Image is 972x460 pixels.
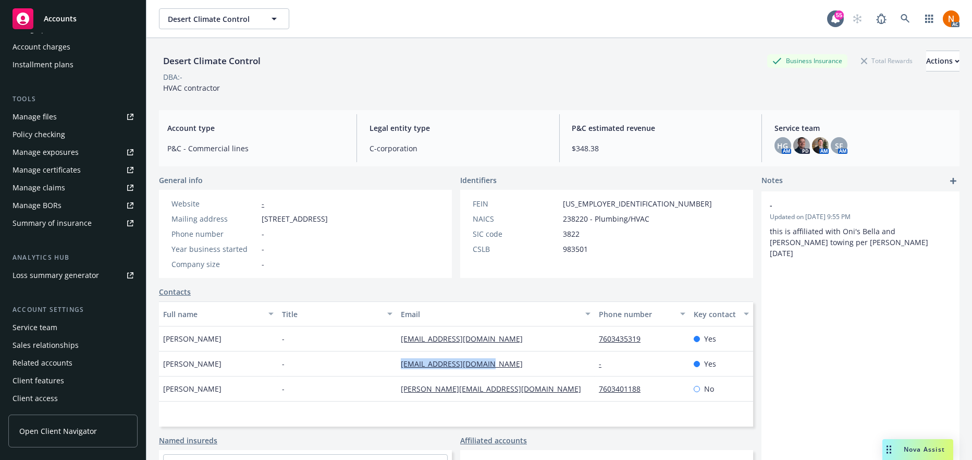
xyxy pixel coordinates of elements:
button: Nova Assist [882,439,953,460]
span: SF [835,140,843,151]
span: $348.38 [572,143,749,154]
div: Full name [163,309,262,320]
div: Account charges [13,39,70,55]
div: CSLB [473,244,559,255]
span: HVAC contractor [163,83,220,93]
div: Related accounts [13,355,72,371]
div: Website [171,198,257,209]
div: Sales relationships [13,337,79,354]
a: Contacts [159,286,191,297]
a: [EMAIL_ADDRESS][DOMAIN_NAME] [401,359,531,369]
a: Client access [8,390,138,407]
a: Affiliated accounts [460,435,527,446]
a: Accounts [8,4,138,33]
span: Identifiers [460,175,497,186]
div: Service team [13,319,57,336]
span: [US_EMPLOYER_IDENTIFICATION_NUMBER] [563,198,712,209]
a: Summary of insurance [8,215,138,232]
button: Key contact [690,301,753,326]
span: - [282,333,285,344]
div: Business Insurance [767,54,847,67]
div: Total Rewards [856,54,918,67]
a: 7603401188 [599,384,649,394]
span: 983501 [563,244,588,255]
div: Desert Climate Control [159,54,265,68]
a: Client features [8,372,138,389]
div: Drag to move [882,439,895,460]
div: FEIN [473,198,559,209]
div: Installment plans [13,56,73,73]
img: photo [812,137,829,154]
span: - [262,244,264,255]
span: C-corporation [370,143,546,154]
a: Named insureds [159,435,217,446]
div: Manage claims [13,179,65,196]
a: Report a Bug [871,8,892,29]
span: Accounts [44,15,77,23]
div: Client features [13,372,64,389]
span: - [282,383,285,394]
a: [PERSON_NAME][EMAIL_ADDRESS][DOMAIN_NAME] [401,384,589,394]
a: [EMAIL_ADDRESS][DOMAIN_NAME] [401,334,531,344]
div: Manage certificates [13,162,81,178]
span: - [282,358,285,369]
a: Manage claims [8,179,138,196]
span: [PERSON_NAME] [163,358,222,369]
a: Account charges [8,39,138,55]
span: this is affiliated with Oni's Bella and [PERSON_NAME] towing per [PERSON_NAME] [DATE] [770,226,930,258]
span: P&C estimated revenue [572,123,749,134]
div: Policy checking [13,126,65,143]
button: Actions [926,51,959,71]
span: P&C - Commercial lines [167,143,344,154]
span: HG [777,140,788,151]
button: Phone number [595,301,690,326]
span: - [262,259,264,270]
span: [STREET_ADDRESS] [262,213,328,224]
span: - [770,200,924,211]
span: Desert Climate Control [168,14,258,25]
span: Service team [774,123,951,134]
div: Manage files [13,108,57,125]
span: Yes [704,358,716,369]
button: Title [278,301,397,326]
button: Full name [159,301,278,326]
span: Open Client Navigator [19,426,97,437]
div: DBA: - [163,71,182,82]
div: Tools [8,94,138,104]
span: [PERSON_NAME] [163,383,222,394]
a: Start snowing [847,8,868,29]
a: Sales relationships [8,337,138,354]
a: - [599,359,610,369]
button: Email [397,301,595,326]
div: SIC code [473,228,559,239]
a: Manage exposures [8,144,138,161]
div: Email [401,309,579,320]
span: No [704,383,714,394]
span: General info [159,175,203,186]
a: Policy checking [8,126,138,143]
span: Legal entity type [370,123,546,134]
span: [PERSON_NAME] [163,333,222,344]
span: Yes [704,333,716,344]
div: Account settings [8,305,138,315]
a: Manage certificates [8,162,138,178]
a: Service team [8,319,138,336]
div: -Updated on [DATE] 9:55 PMthis is affiliated with Oni's Bella and [PERSON_NAME] towing per [PERSO... [761,191,959,267]
span: Updated on [DATE] 9:55 PM [770,212,951,222]
span: Account type [167,123,344,134]
div: Manage BORs [13,197,61,214]
div: Manage exposures [13,144,79,161]
span: Notes [761,175,783,187]
div: Loss summary generator [13,267,99,284]
div: Year business started [171,244,257,255]
div: Mailing address [171,213,257,224]
a: Manage files [8,108,138,125]
a: Loss summary generator [8,267,138,284]
a: Switch app [919,8,940,29]
div: Client access [13,390,58,407]
span: Nova Assist [904,445,945,454]
div: NAICS [473,213,559,224]
a: 7603435319 [599,334,649,344]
